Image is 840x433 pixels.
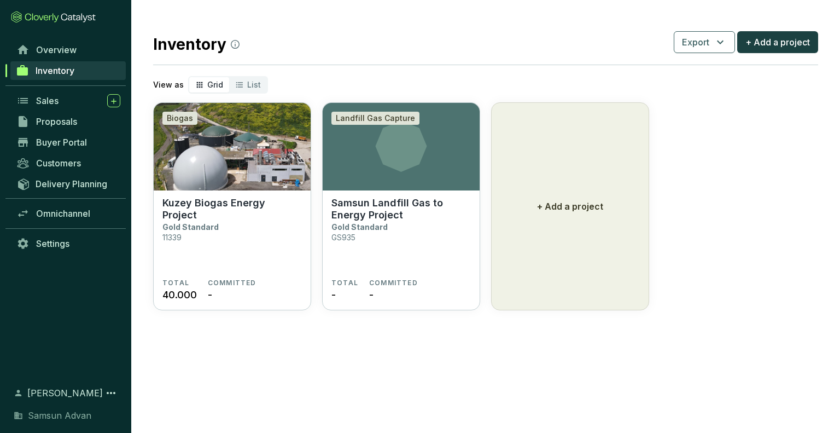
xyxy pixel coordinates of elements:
[331,279,358,287] span: TOTAL
[11,91,126,110] a: Sales
[208,279,256,287] span: COMMITTED
[162,112,197,125] div: Biogas
[162,233,182,242] p: 11339
[537,200,603,213] p: + Add a project
[36,178,107,189] span: Delivery Planning
[11,204,126,223] a: Omnichannel
[331,233,355,242] p: GS935
[207,80,223,89] span: Grid
[11,41,126,59] a: Overview
[737,31,818,53] button: + Add a project
[36,238,69,249] span: Settings
[188,76,268,94] div: segmented control
[162,222,219,232] p: Gold Standard
[674,31,735,53] button: Export
[11,234,126,253] a: Settings
[745,36,810,49] span: + Add a project
[11,154,126,172] a: Customers
[36,44,77,55] span: Overview
[10,61,126,80] a: Inventory
[322,102,480,310] a: Landfill Gas CaptureSamsun Landfill Gas to Energy ProjectGold StandardGS935TOTAL-COMMITTED-
[162,279,189,287] span: TOTAL
[36,65,74,76] span: Inventory
[154,103,311,190] img: Kuzey Biogas Energy Project
[153,79,184,90] p: View as
[162,197,302,221] p: Kuzey Biogas Energy Project
[11,133,126,152] a: Buyer Portal
[331,287,336,302] span: -
[36,95,59,106] span: Sales
[331,197,471,221] p: Samsun Landfill Gas to Energy Project
[11,112,126,131] a: Proposals
[27,386,103,400] span: [PERSON_NAME]
[153,33,240,56] h2: Inventory
[36,116,77,127] span: Proposals
[36,208,90,219] span: Omnichannel
[36,137,87,148] span: Buyer Portal
[208,287,212,302] span: -
[153,102,311,310] a: Kuzey Biogas Energy ProjectBiogasKuzey Biogas Energy ProjectGold Standard11339TOTAL40.000COMMITTED-
[369,279,418,287] span: COMMITTED
[682,36,709,49] span: Export
[28,409,91,422] span: Samsun Advan
[162,287,197,302] span: 40.000
[36,158,81,169] span: Customers
[247,80,261,89] span: List
[491,102,649,310] button: + Add a project
[331,222,388,232] p: Gold Standard
[331,112,419,125] div: Landfill Gas Capture
[11,175,126,193] a: Delivery Planning
[369,287,374,302] span: -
